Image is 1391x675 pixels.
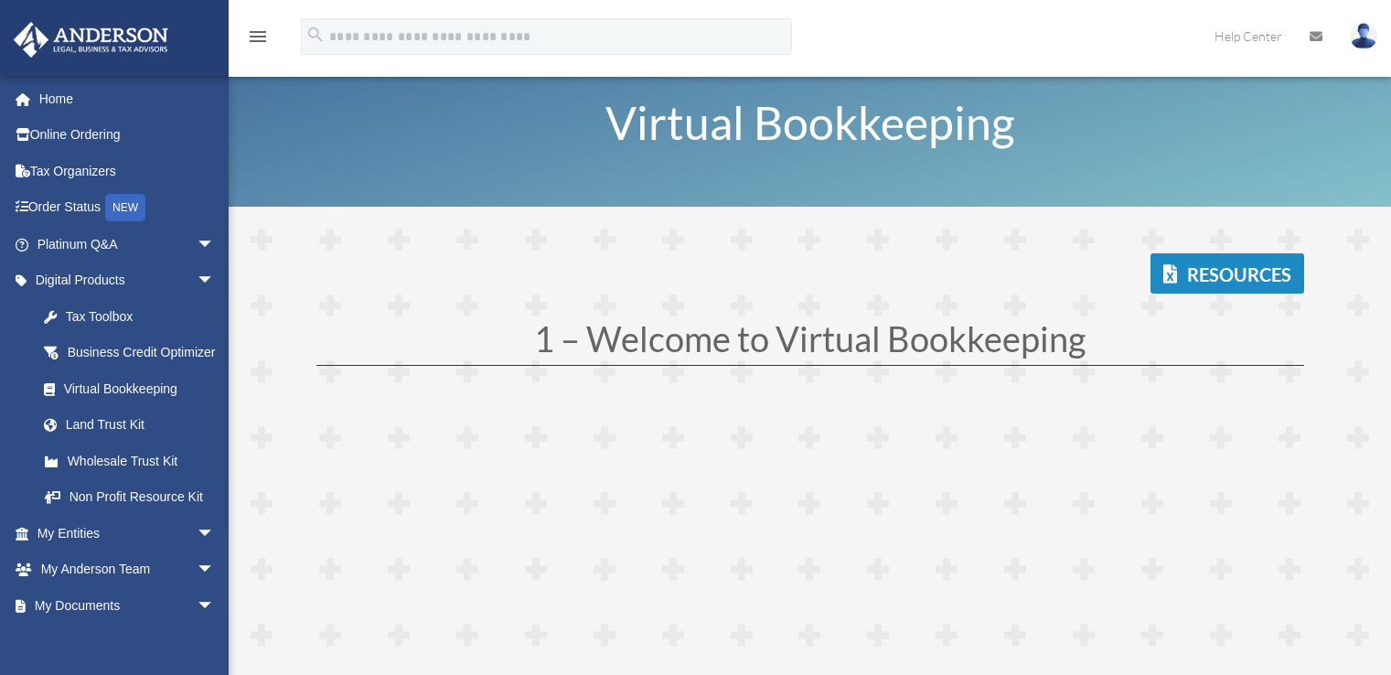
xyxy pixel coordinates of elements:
[197,226,233,263] span: arrow_drop_down
[64,486,219,509] div: Non Profit Resource Kit
[197,262,233,300] span: arrow_drop_down
[197,515,233,552] span: arrow_drop_down
[105,194,145,221] div: NEW
[305,25,326,45] i: search
[197,552,233,589] span: arrow_drop_down
[13,153,242,189] a: Tax Organizers
[26,443,242,479] a: Wholesale Trust Kit
[13,552,242,588] a: My Anderson Teamarrow_drop_down
[64,413,219,436] div: Land Trust Kit
[26,298,242,335] a: Tax Toolbox
[13,117,242,154] a: Online Ordering
[64,341,219,364] div: Business Credit Optimizer
[316,321,1304,365] h1: 1 – Welcome to Virtual Bookkeeping
[13,515,242,552] a: My Entitiesarrow_drop_down
[26,479,242,516] a: Non Profit Resource Kit
[26,407,242,444] a: Land Trust Kit
[13,226,242,262] a: Platinum Q&Aarrow_drop_down
[64,450,219,473] div: Wholesale Trust Kit
[247,32,269,48] a: menu
[1350,23,1377,49] img: User Pic
[26,370,233,407] a: Virtual Bookkeeping
[8,22,174,58] img: Anderson Advisors Platinum Portal
[64,305,219,328] div: Tax Toolbox
[197,587,233,625] span: arrow_drop_down
[26,335,242,371] a: Business Credit Optimizer
[64,378,210,401] div: Virtual Bookkeeping
[605,95,1015,150] span: Virtual Bookkeeping
[13,80,242,117] a: Home
[247,26,269,48] i: menu
[13,189,242,227] a: Order StatusNEW
[13,587,242,624] a: My Documentsarrow_drop_down
[1150,253,1304,294] a: Resources
[13,262,242,299] a: Digital Productsarrow_drop_down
